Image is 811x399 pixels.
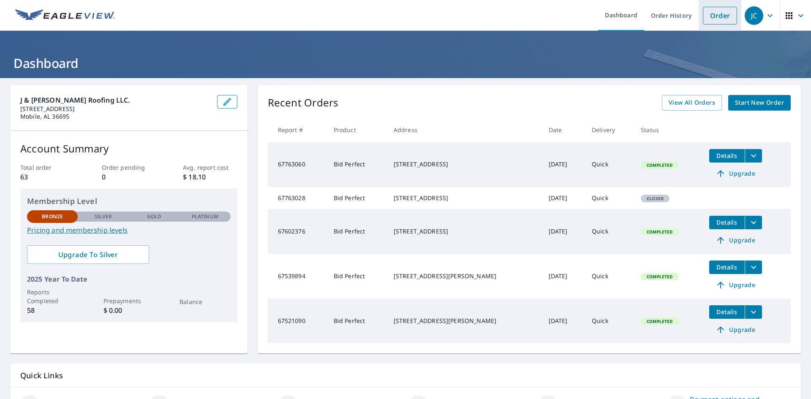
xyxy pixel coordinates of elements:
a: View All Orders [662,95,722,111]
td: [DATE] [542,209,585,254]
p: Avg. report cost [183,163,237,172]
td: 67763060 [268,142,327,187]
span: Upgrade [714,280,757,290]
td: Bid Perfect [327,209,387,254]
button: filesDropdownBtn-67602376 [745,216,762,229]
td: Quick [585,142,634,187]
button: detailsBtn-67763060 [709,149,745,163]
a: Upgrade [709,233,762,247]
p: Prepayments [103,296,154,305]
div: [STREET_ADDRESS] [394,194,535,202]
div: [STREET_ADDRESS] [394,227,535,236]
td: Quick [585,254,634,299]
td: Quick [585,299,634,343]
td: Bid Perfect [327,187,387,209]
a: Pricing and membership levels [27,225,231,235]
p: Recent Orders [268,95,339,111]
td: [DATE] [542,142,585,187]
td: Bid Perfect [327,254,387,299]
a: Order [703,7,737,24]
p: Quick Links [20,370,791,381]
td: 67602376 [268,209,327,254]
th: Product [327,117,387,142]
button: detailsBtn-67539894 [709,261,745,274]
button: detailsBtn-67602376 [709,216,745,229]
th: Date [542,117,585,142]
span: Start New Order [735,98,784,108]
span: Completed [642,318,678,324]
p: 63 [20,172,74,182]
span: Details [714,152,740,160]
p: Bronze [42,213,63,220]
div: [STREET_ADDRESS][PERSON_NAME] [394,272,535,280]
td: Quick [585,187,634,209]
a: Upgrade To Silver [27,245,149,264]
span: Upgrade [714,325,757,335]
div: JC [745,6,763,25]
span: Completed [642,229,678,235]
button: detailsBtn-67521090 [709,305,745,319]
p: Total order [20,163,74,172]
th: Delivery [585,117,634,142]
div: [STREET_ADDRESS] [394,160,535,168]
span: Upgrade [714,168,757,179]
div: [STREET_ADDRESS][PERSON_NAME] [394,317,535,325]
td: [DATE] [542,299,585,343]
a: Start New Order [728,95,791,111]
p: Reports Completed [27,288,78,305]
p: Silver [95,213,112,220]
p: Account Summary [20,141,237,156]
a: Upgrade [709,167,762,180]
p: Gold [147,213,161,220]
button: filesDropdownBtn-67521090 [745,305,762,319]
p: Platinum [192,213,218,220]
p: J & [PERSON_NAME] Roofing LLC. [20,95,210,105]
p: Order pending [102,163,156,172]
p: $ 0.00 [103,305,154,315]
td: 67521090 [268,299,327,343]
span: Upgrade [714,235,757,245]
span: Details [714,218,740,226]
p: $ 18.10 [183,172,237,182]
span: Completed [642,162,678,168]
span: Details [714,263,740,271]
p: Membership Level [27,195,231,207]
td: [DATE] [542,187,585,209]
th: Status [634,117,702,142]
a: Upgrade [709,278,762,292]
p: 2025 Year To Date [27,274,231,284]
h1: Dashboard [10,54,801,72]
button: filesDropdownBtn-67763060 [745,149,762,163]
button: filesDropdownBtn-67539894 [745,261,762,274]
td: Bid Perfect [327,142,387,187]
td: Quick [585,209,634,254]
td: Bid Perfect [327,299,387,343]
span: View All Orders [669,98,715,108]
a: Upgrade [709,323,762,337]
th: Report # [268,117,327,142]
p: 58 [27,305,78,315]
span: Details [714,308,740,316]
td: 67763028 [268,187,327,209]
p: Mobile, AL 36695 [20,113,210,120]
span: Completed [642,274,678,280]
img: EV Logo [15,9,115,22]
td: 67539894 [268,254,327,299]
p: 0 [102,172,156,182]
span: Upgrade To Silver [34,250,142,259]
th: Address [387,117,542,142]
td: [DATE] [542,254,585,299]
p: [STREET_ADDRESS] [20,105,210,113]
span: Closed [642,195,669,201]
p: Balance [180,297,230,306]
